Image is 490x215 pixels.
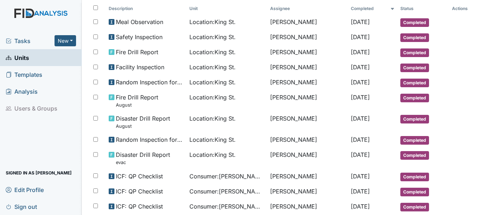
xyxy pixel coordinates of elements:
span: Consumer : [PERSON_NAME] [189,202,264,211]
span: ICF: QP Checklist [116,202,163,211]
span: [DATE] [351,173,370,180]
td: [PERSON_NAME] [267,45,348,60]
td: [PERSON_NAME] [267,169,348,184]
span: Location : King St. [189,18,236,26]
span: [DATE] [351,48,370,56]
span: Location : King St. [189,135,236,144]
th: Toggle SortBy [187,3,267,15]
span: [DATE] [351,115,370,122]
span: Completed [400,136,429,145]
td: [PERSON_NAME] [267,111,348,132]
span: Completed [400,18,429,27]
span: Completed [400,115,429,123]
small: August [116,123,170,130]
small: August [116,102,158,108]
span: [DATE] [351,33,370,41]
span: ICF: QP Checklist [116,172,163,181]
span: [DATE] [351,151,370,158]
span: Completed [400,48,429,57]
span: Safety Inspection [116,33,162,41]
th: Toggle SortBy [106,3,187,15]
span: Completed [400,64,429,72]
span: Units [6,52,29,63]
span: Random Inspection for Evening [116,78,184,87]
span: Disaster Drill Report evac [116,150,170,166]
td: [PERSON_NAME] [267,132,348,148]
th: Assignee [267,3,348,15]
td: [PERSON_NAME] [267,75,348,90]
span: ICF: QP Checklist [116,187,163,196]
td: [PERSON_NAME] [267,15,348,30]
span: Templates [6,69,42,80]
span: Location : King St. [189,48,236,56]
span: Completed [400,94,429,102]
span: [DATE] [351,203,370,210]
span: Analysis [6,86,38,97]
span: Consumer : [PERSON_NAME] [189,187,264,196]
span: Location : King St. [189,114,236,123]
span: Consumer : [PERSON_NAME] [189,172,264,181]
button: New [55,35,76,46]
span: Fire Drill Report August [116,93,158,108]
th: Toggle SortBy [348,3,397,15]
span: Completed [400,79,429,87]
span: Location : King St. [189,78,236,87]
span: Completed [400,151,429,160]
th: Toggle SortBy [397,3,449,15]
span: [DATE] [351,94,370,101]
span: Completed [400,33,429,42]
td: [PERSON_NAME] [267,60,348,75]
td: [PERSON_NAME] [267,90,348,111]
span: Signed in as [PERSON_NAME] [6,167,72,178]
span: Facility Inspection [116,63,164,71]
span: Completed [400,188,429,196]
td: [PERSON_NAME] [267,184,348,199]
td: [PERSON_NAME] [267,30,348,45]
span: Meal Observation [116,18,163,26]
span: Location : King St. [189,63,236,71]
span: Random Inspection for Afternoon [116,135,184,144]
span: Sign out [6,201,37,212]
th: Actions [449,3,481,15]
span: Edit Profile [6,184,44,195]
input: Toggle All Rows Selected [93,5,98,10]
span: Completed [400,173,429,181]
small: evac [116,159,170,166]
span: [DATE] [351,64,370,71]
span: [DATE] [351,188,370,195]
span: Location : King St. [189,150,236,159]
span: [DATE] [351,136,370,143]
span: Disaster Drill Report August [116,114,170,130]
span: Location : King St. [189,93,236,102]
td: [PERSON_NAME] [267,148,348,169]
span: Location : King St. [189,33,236,41]
span: [DATE] [351,79,370,86]
span: Fire Drill Report [116,48,158,56]
td: [PERSON_NAME] [267,199,348,214]
span: [DATE] [351,18,370,25]
span: Completed [400,203,429,211]
a: Tasks [6,37,55,45]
